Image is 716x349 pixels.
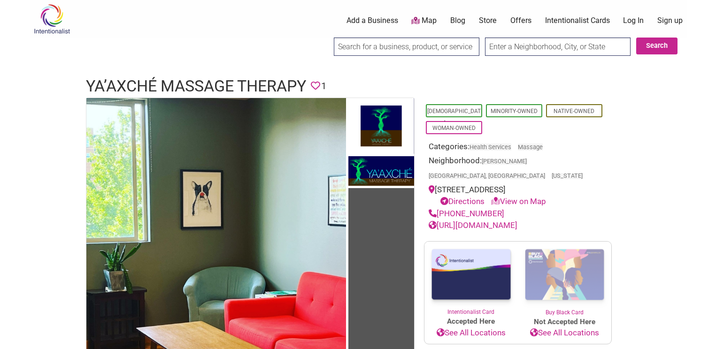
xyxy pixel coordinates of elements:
a: Map [411,15,437,26]
input: Enter a Neighborhood, City, or State [485,38,631,56]
a: Blog [450,15,465,26]
a: Intentionalist Cards [545,15,610,26]
span: You must be logged in to save favorites. [311,79,320,93]
a: Add a Business [346,15,398,26]
div: Neighborhood: [429,155,607,184]
a: Store [479,15,497,26]
a: Buy Black Card [518,242,611,317]
a: [PHONE_NUMBER] [429,209,504,218]
span: [US_STATE] [552,173,583,179]
a: Massage [518,144,543,151]
span: 1 [321,79,326,93]
img: Buy Black Card [518,242,611,308]
button: Search [636,38,678,54]
a: Minority-Owned [491,108,538,114]
span: Not Accepted Here [518,317,611,327]
h1: Ya’axché Massage Therapy [86,75,306,98]
a: View on Map [491,197,546,206]
a: Offers [510,15,531,26]
a: [DEMOGRAPHIC_DATA]-Owned [427,108,481,127]
span: [PERSON_NAME] [482,159,527,165]
a: Directions [440,197,485,206]
img: Intentionalist Card [424,242,518,308]
a: [URL][DOMAIN_NAME] [429,220,517,230]
a: Sign up [657,15,683,26]
span: [GEOGRAPHIC_DATA], [GEOGRAPHIC_DATA] [429,173,545,179]
div: Categories: [429,141,607,155]
img: Ya’axché Massage Therapy [348,98,414,156]
a: Intentionalist Card [424,242,518,316]
a: Native-Owned [554,108,594,114]
img: Intentionalist [30,4,74,34]
a: Woman-Owned [432,125,476,131]
input: Search for a business, product, or service [334,38,479,56]
a: Log In [623,15,644,26]
a: Health Services [470,144,511,151]
a: See All Locations [424,327,518,339]
div: [STREET_ADDRESS] [429,184,607,208]
span: Accepted Here [424,316,518,327]
a: See All Locations [518,327,611,339]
